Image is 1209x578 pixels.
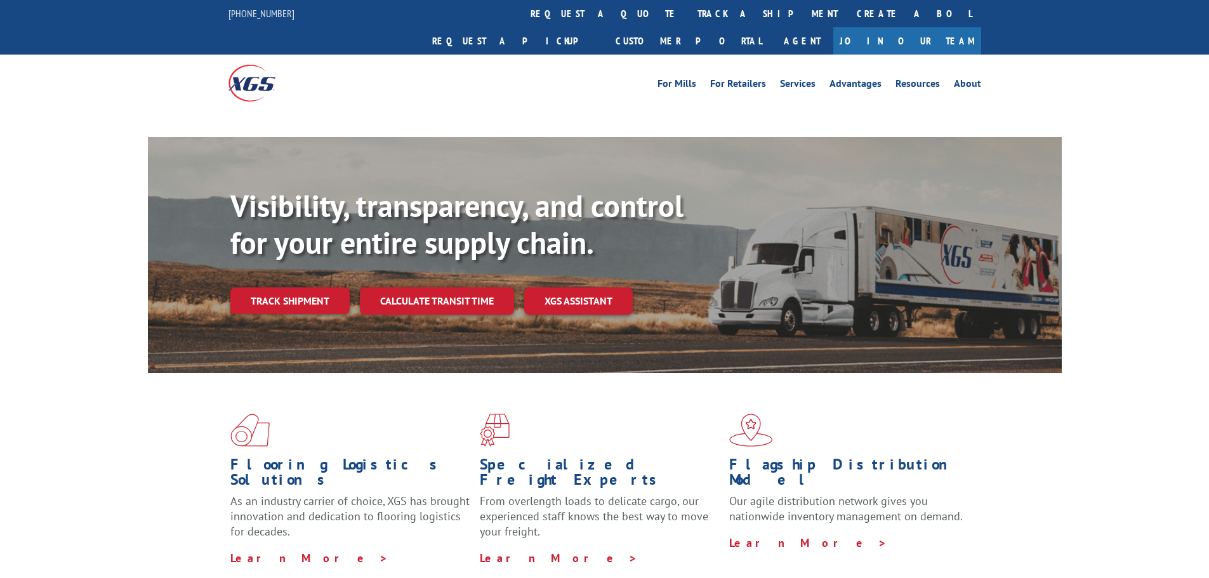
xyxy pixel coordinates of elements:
[423,27,606,55] a: Request a pickup
[360,287,514,315] a: Calculate transit time
[829,79,882,93] a: Advantages
[230,494,470,539] span: As an industry carrier of choice, XGS has brought innovation and dedication to flooring logistics...
[480,494,720,550] p: From overlength loads to delicate cargo, our experienced staff knows the best way to move your fr...
[771,27,833,55] a: Agent
[524,287,633,315] a: XGS ASSISTANT
[657,79,696,93] a: For Mills
[729,414,773,447] img: xgs-icon-flagship-distribution-model-red
[833,27,981,55] a: Join Our Team
[230,287,350,314] a: Track shipment
[230,186,684,262] b: Visibility, transparency, and control for your entire supply chain.
[480,414,510,447] img: xgs-icon-focused-on-flooring-red
[230,457,470,494] h1: Flooring Logistics Solutions
[230,551,388,565] a: Learn More >
[606,27,771,55] a: Customer Portal
[710,79,766,93] a: For Retailers
[780,79,816,93] a: Services
[729,494,963,523] span: Our agile distribution network gives you nationwide inventory management on demand.
[480,457,720,494] h1: Specialized Freight Experts
[228,7,294,20] a: [PHONE_NUMBER]
[729,535,887,550] a: Learn More >
[729,457,969,494] h1: Flagship Distribution Model
[230,414,270,447] img: xgs-icon-total-supply-chain-intelligence-red
[480,551,638,565] a: Learn More >
[895,79,940,93] a: Resources
[954,79,981,93] a: About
